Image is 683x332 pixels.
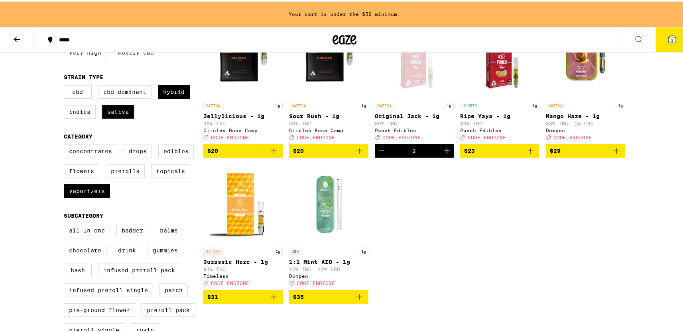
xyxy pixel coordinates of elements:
button: Add to bag [203,143,283,156]
p: Sour Rush - 1g [289,111,368,118]
div: 2 [412,146,416,152]
p: SATIVA [203,100,222,107]
p: 84% THC [203,265,283,270]
label: Sativa [102,104,134,117]
div: Circles Base Camp [289,126,368,131]
div: Timeless [203,272,283,277]
span: CODE ENDZONE [211,133,249,139]
a: Open page for Original Jack - 1g from Punch Edibles [375,17,454,143]
legend: Category [64,132,93,138]
p: 1g [273,100,283,107]
span: $29 [550,146,561,152]
p: Ripe Yaya - 1g [460,111,539,118]
label: Mostly CBD [113,44,159,58]
label: Infused Preroll Single [64,282,153,295]
a: Open page for Mango Haze - 1g from Dompen [546,17,625,143]
label: Drink [113,242,141,256]
label: Balms [155,222,183,236]
p: Mango Haze - 1g [546,111,625,118]
div: Dompen [289,272,368,277]
span: $20 [293,146,304,152]
label: Prerolls [106,163,145,176]
label: Drops [124,143,152,156]
img: Circles Base Camp - Sour Rush - 1g [289,17,368,96]
p: 42% THC: 42% CBD [289,265,368,270]
p: 1:1 Mint AIO - 1g [289,257,368,264]
button: Add to bag [546,143,625,156]
p: CBD [289,246,301,253]
div: Circles Base Camp [203,126,283,131]
label: Topicals [151,163,190,176]
label: Preroll Pack [142,302,195,315]
span: CODE ENDZONE [468,133,506,139]
p: 1g [530,100,539,107]
button: Add to bag [289,289,368,302]
span: $35 [293,292,304,299]
button: Add to bag [460,143,539,156]
p: 90% THC [289,119,368,125]
button: Add to bag [289,143,368,156]
img: Punch Edibles - Ripe Yaya - 1g [469,17,531,96]
p: SATIVA [289,100,308,107]
span: Hi. Need any help? [5,6,57,12]
label: Edibles [158,143,194,156]
label: Infused Preroll Pack [98,262,180,275]
span: CODE ENDZONE [297,133,335,139]
a: Open page for Jellylicious - 1g from Circles Base Camp [203,17,283,143]
span: CODE ENDZONE [211,279,249,285]
label: Patch [159,282,188,295]
img: Dompen - Mango Haze - 1g [546,17,625,96]
p: SATIVA [203,246,222,253]
img: Timeless - Jurassic Haze - 1g [203,162,283,242]
a: Open page for 1:1 Mint AIO - 1g from Dompen [289,162,368,288]
button: Increment [440,143,454,156]
p: 90% THC [203,119,283,125]
span: $20 [207,146,218,152]
label: CBD Dominant [98,84,152,97]
p: 1g [359,100,368,107]
button: Add to bag [203,289,283,302]
a: Open page for Ripe Yaya - 1g from Punch Edibles [460,17,539,143]
legend: Strain Type [64,72,103,79]
p: 1g [444,100,454,107]
a: Open page for Sour Rush - 1g from Circles Base Camp [289,17,368,143]
p: HYBRID [460,100,479,107]
p: SATIVA [546,100,565,107]
label: Chocolate [64,242,106,256]
p: 83% THC: 1% CBD [546,119,625,125]
span: CODE ENDZONE [297,279,335,285]
img: Circles Base Camp - Jellylicious - 1g [203,17,283,96]
span: $31 [207,292,218,299]
p: 1g [359,246,368,253]
p: Jurassic Haze - 1g [203,257,283,264]
label: Badder [116,222,148,236]
button: Decrement [375,143,388,156]
p: Original Jack - 1g [375,111,454,118]
p: 1g [273,246,283,253]
label: Very High [64,44,106,58]
a: Open page for Jurassic Haze - 1g from Timeless [203,162,283,288]
p: Jellylicious - 1g [203,111,283,118]
div: Punch Edibles [375,126,454,131]
label: All-In-One [64,222,110,236]
span: CODE ENDZONE [553,133,592,139]
p: 89% THC [375,119,454,125]
p: 83% THC [460,119,539,125]
span: 2 [671,36,673,41]
div: Dompen [546,126,625,131]
label: Pre-ground Flower [64,302,135,315]
label: CBD [64,84,92,97]
label: Hash [64,262,92,275]
label: Gummies [148,242,183,256]
label: Indica [64,104,96,117]
p: 1g [616,100,625,107]
p: SATIVA [375,100,394,107]
label: Vaporizers [64,183,110,196]
label: Hybrid [158,84,190,97]
img: Dompen - 1:1 Mint AIO - 1g [289,162,368,242]
span: $23 [464,146,475,152]
label: Flowers [64,163,99,176]
div: Punch Edibles [460,126,539,131]
label: Concentrates [64,143,117,156]
legend: Subcategory [64,211,103,217]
